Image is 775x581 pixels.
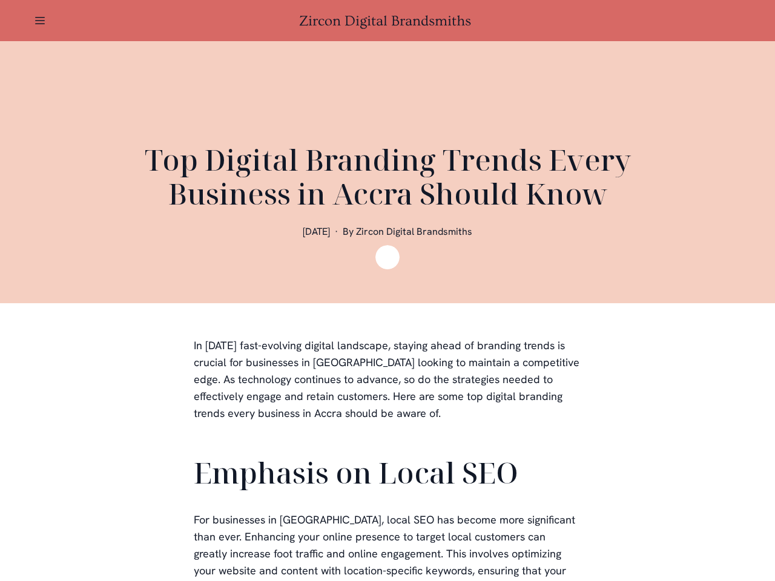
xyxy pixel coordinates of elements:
[343,225,472,238] span: By Zircon Digital Brandsmiths
[299,13,476,29] a: Zircon Digital Brandsmiths
[303,225,330,238] span: [DATE]
[194,337,581,422] p: In [DATE] fast-evolving digital landscape, staying ahead of branding trends is crucial for busine...
[335,225,338,238] span: ·
[194,439,581,494] h2: Emphasis on Local SEO
[375,245,400,269] img: Zircon Digital Brandsmiths
[97,143,678,211] h1: Top Digital Branding Trends Every Business in Accra Should Know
